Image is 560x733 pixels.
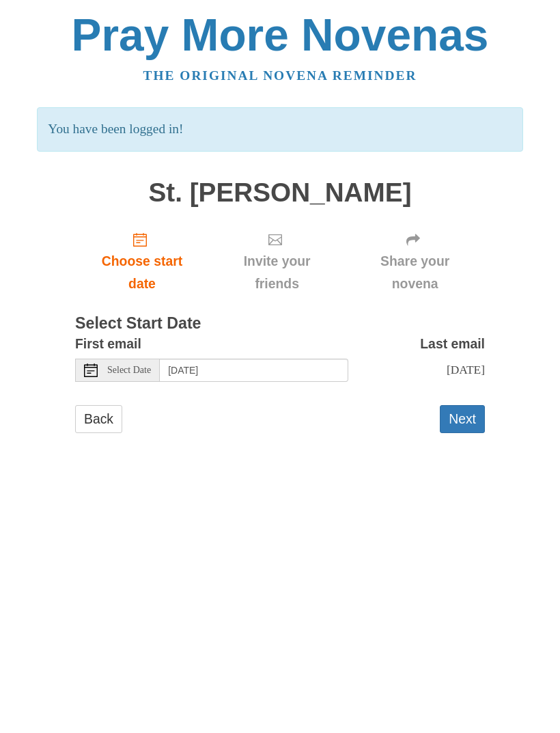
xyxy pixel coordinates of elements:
a: Back [75,405,122,433]
label: Last email [420,333,485,355]
span: Share your novena [359,250,471,295]
a: Choose start date [75,221,209,302]
span: Invite your friends [223,250,331,295]
span: [DATE] [447,363,485,376]
span: Choose start date [89,250,195,295]
h3: Select Start Date [75,315,485,333]
span: Select Date [107,365,151,375]
button: Next [440,405,485,433]
label: First email [75,333,141,355]
h1: St. [PERSON_NAME] [75,178,485,208]
p: You have been logged in! [37,107,522,152]
div: Click "Next" to confirm your start date first. [345,221,485,302]
a: The original novena reminder [143,68,417,83]
div: Click "Next" to confirm your start date first. [209,221,345,302]
a: Pray More Novenas [72,10,489,60]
